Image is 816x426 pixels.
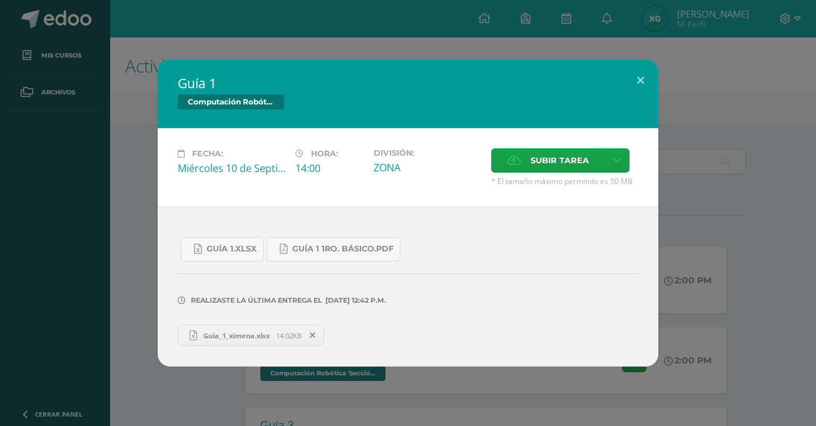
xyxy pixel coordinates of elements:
span: Remover entrega [302,328,324,342]
span: Guía 1.xlsx [207,244,257,254]
button: Close (Esc) [623,59,658,102]
span: [DATE] 12:42 p.m. [322,300,386,301]
span: Computación Robótica [178,94,284,109]
div: ZONA [374,161,481,175]
span: Fecha: [192,149,223,158]
label: División: [374,148,481,158]
span: Guía 1 1ro. Básico.pdf [292,244,394,254]
div: 14:00 [295,161,364,175]
span: Hora: [311,149,338,158]
a: Guía 1 1ro. Básico.pdf [267,237,400,261]
span: Subir tarea [531,149,589,172]
span: 14.02KB [276,331,302,340]
a: Guía_1_ximena.xlsx 14.02KB [178,325,324,346]
h2: Guía 1 [178,74,638,92]
a: Guía 1.xlsx [181,237,263,261]
span: * El tamaño máximo permitido es 50 MB [491,176,638,186]
span: Guía_1_ximena.xlsx [197,331,276,340]
span: Realizaste la última entrega el [191,296,322,305]
div: Miércoles 10 de Septiembre [178,161,285,175]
